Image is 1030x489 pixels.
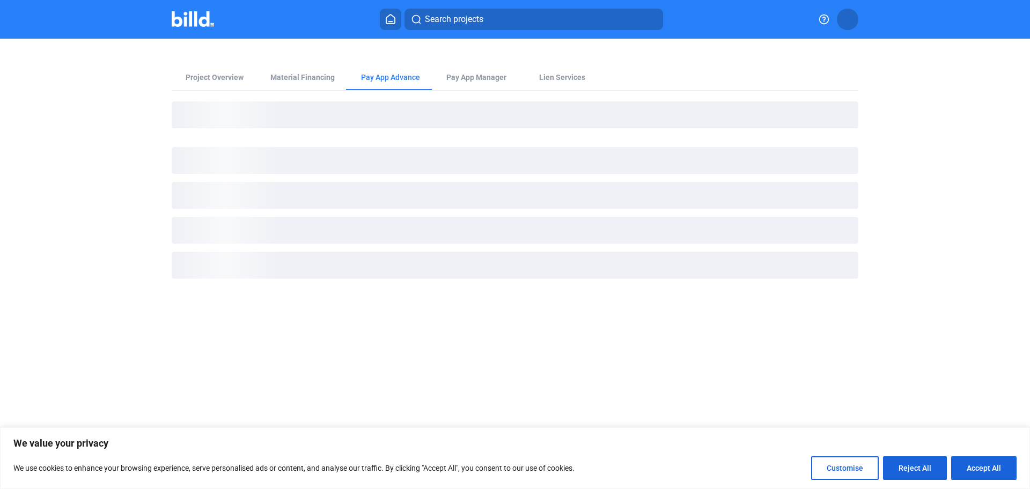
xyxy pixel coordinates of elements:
[404,9,663,30] button: Search projects
[172,252,858,279] div: loading
[951,456,1017,480] button: Accept All
[186,72,244,83] div: Project Overview
[425,13,483,26] span: Search projects
[361,72,420,83] div: Pay App Advance
[172,182,858,209] div: loading
[13,462,575,475] p: We use cookies to enhance your browsing experience, serve personalised ads or content, and analys...
[270,72,335,83] div: Material Financing
[446,72,506,83] span: Pay App Manager
[883,456,947,480] button: Reject All
[172,147,858,174] div: loading
[172,101,858,128] div: loading
[172,11,214,27] img: Billd Company Logo
[539,72,585,83] div: Lien Services
[13,437,1017,450] p: We value your privacy
[811,456,879,480] button: Customise
[172,217,858,244] div: loading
